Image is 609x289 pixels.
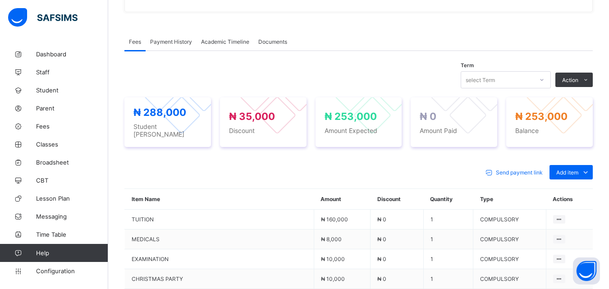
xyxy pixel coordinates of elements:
[132,256,307,262] span: EXAMINATION
[129,38,141,45] span: Fees
[36,123,108,130] span: Fees
[36,249,108,257] span: Help
[473,229,546,249] td: COMPULSORY
[36,141,108,148] span: Classes
[36,69,108,76] span: Staff
[377,216,386,223] span: ₦ 0
[423,189,473,210] th: Quantity
[229,127,298,134] span: Discount
[515,127,584,134] span: Balance
[150,38,192,45] span: Payment History
[562,77,578,83] span: Action
[36,267,108,275] span: Configuration
[36,159,108,166] span: Broadsheet
[36,177,108,184] span: CBT
[258,38,287,45] span: Documents
[556,169,578,176] span: Add item
[377,256,386,262] span: ₦ 0
[573,257,600,284] button: Open asap
[377,236,386,243] span: ₦ 0
[133,123,202,138] span: Student [PERSON_NAME]
[325,127,393,134] span: Amount Expected
[132,275,307,282] span: CHRISTMAS PARTY
[321,216,348,223] span: ₦ 160,000
[371,189,423,210] th: Discount
[473,189,546,210] th: Type
[377,275,386,282] span: ₦ 0
[473,269,546,289] td: COMPULSORY
[420,127,488,134] span: Amount Paid
[314,189,371,210] th: Amount
[325,110,377,122] span: ₦ 253,000
[8,8,78,27] img: safsims
[321,275,345,282] span: ₦ 10,000
[515,110,568,122] span: ₦ 253,000
[36,195,108,202] span: Lesson Plan
[321,236,342,243] span: ₦ 8,000
[423,269,473,289] td: 1
[132,216,307,223] span: TUITION
[461,62,474,69] span: Term
[133,106,186,118] span: ₦ 288,000
[473,249,546,269] td: COMPULSORY
[201,38,249,45] span: Academic Timeline
[229,110,275,122] span: ₦ 35,000
[36,213,108,220] span: Messaging
[423,210,473,229] td: 1
[36,231,108,238] span: Time Table
[466,71,495,88] div: select Term
[36,50,108,58] span: Dashboard
[423,229,473,249] td: 1
[36,105,108,112] span: Parent
[496,169,543,176] span: Send payment link
[132,236,307,243] span: MEDICALS
[473,210,546,229] td: COMPULSORY
[125,189,314,210] th: Item Name
[546,189,593,210] th: Actions
[36,87,108,94] span: Student
[423,249,473,269] td: 1
[420,110,436,122] span: ₦ 0
[321,256,345,262] span: ₦ 10,000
